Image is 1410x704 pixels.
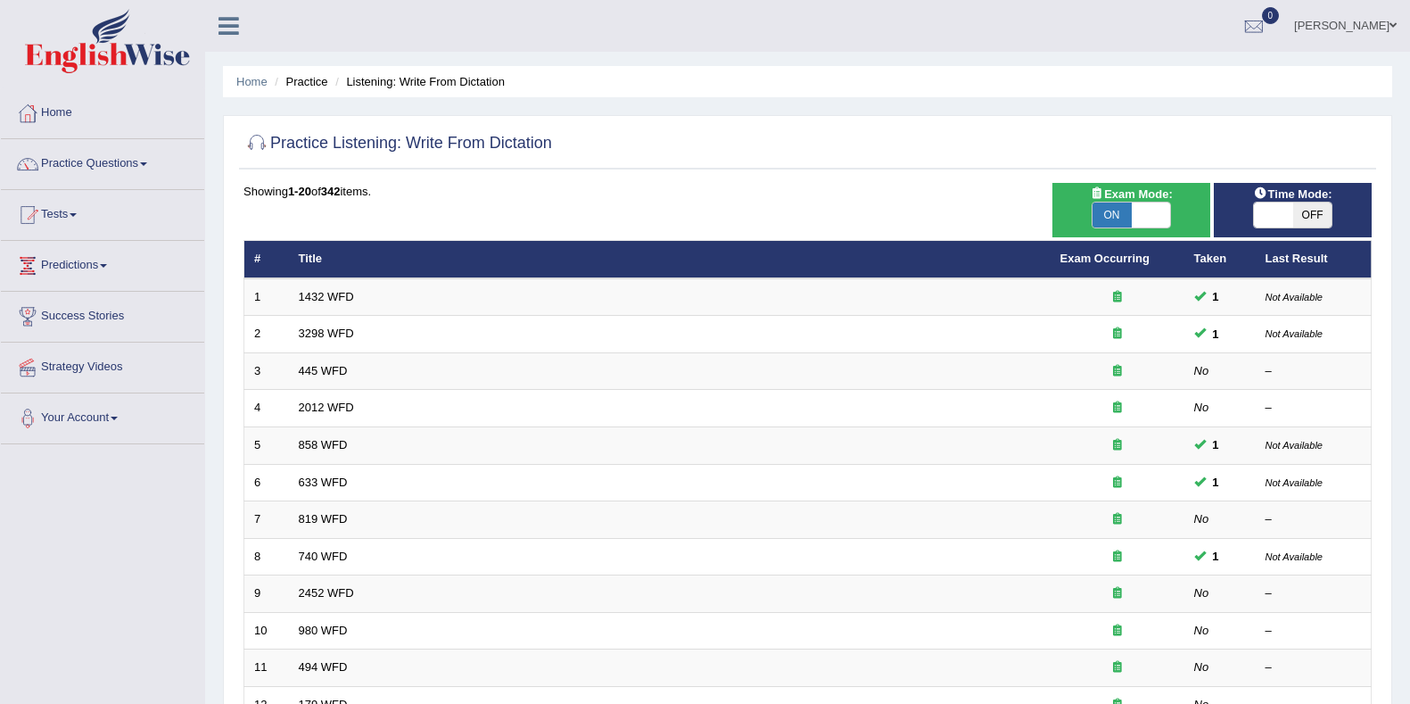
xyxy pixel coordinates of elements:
[1266,585,1362,602] div: –
[1060,400,1175,417] div: Exam occurring question
[244,650,289,687] td: 11
[299,327,354,340] a: 3298 WFD
[244,352,289,390] td: 3
[244,501,289,539] td: 7
[1060,549,1175,566] div: Exam occurring question
[1,393,204,438] a: Your Account
[289,241,1051,278] th: Title
[299,660,348,674] a: 494 WFD
[1194,586,1209,600] em: No
[1060,511,1175,528] div: Exam occurring question
[1194,624,1209,637] em: No
[1,343,204,387] a: Strategy Videos
[331,73,505,90] li: Listening: Write From Dictation
[299,586,354,600] a: 2452 WFD
[1206,287,1226,306] span: You can still take this question
[1,292,204,336] a: Success Stories
[244,538,289,576] td: 8
[1206,325,1226,344] span: You can still take this question
[288,185,311,198] b: 1-20
[299,512,348,526] a: 819 WFD
[1293,203,1332,228] span: OFF
[1093,203,1132,228] span: ON
[1,139,204,184] a: Practice Questions
[1266,292,1323,302] small: Not Available
[1262,7,1280,24] span: 0
[244,390,289,427] td: 4
[1206,547,1226,566] span: You can still take this question
[244,241,289,278] th: #
[244,427,289,465] td: 5
[1266,477,1323,488] small: Not Available
[1,88,204,133] a: Home
[299,550,348,563] a: 740 WFD
[1,190,204,235] a: Tests
[1256,241,1372,278] th: Last Result
[244,464,289,501] td: 6
[1266,659,1362,676] div: –
[1266,328,1323,339] small: Not Available
[243,183,1372,200] div: Showing of items.
[1060,252,1150,265] a: Exam Occurring
[1060,363,1175,380] div: Exam occurring question
[270,73,327,90] li: Practice
[299,624,348,637] a: 980 WFD
[1266,363,1362,380] div: –
[1,241,204,286] a: Predictions
[1060,659,1175,676] div: Exam occurring question
[1194,660,1209,674] em: No
[1266,623,1362,640] div: –
[244,612,289,650] td: 10
[1194,364,1209,377] em: No
[299,438,348,451] a: 858 WFD
[299,401,354,414] a: 2012 WFD
[243,130,552,157] h2: Practice Listening: Write From Dictation
[244,278,289,316] td: 1
[1083,185,1179,203] span: Exam Mode:
[1194,401,1209,414] em: No
[1060,585,1175,602] div: Exam occurring question
[244,576,289,613] td: 9
[1266,551,1323,562] small: Not Available
[1206,435,1226,454] span: You can still take this question
[236,75,268,88] a: Home
[299,290,354,303] a: 1432 WFD
[1266,511,1362,528] div: –
[1184,241,1256,278] th: Taken
[1194,512,1209,526] em: No
[1266,400,1362,417] div: –
[1206,473,1226,492] span: You can still take this question
[1060,437,1175,454] div: Exam occurring question
[1266,440,1323,451] small: Not Available
[1060,326,1175,343] div: Exam occurring question
[1052,183,1210,237] div: Show exams occurring in exams
[244,316,289,353] td: 2
[299,364,348,377] a: 445 WFD
[299,476,348,489] a: 633 WFD
[1060,623,1175,640] div: Exam occurring question
[1060,475,1175,492] div: Exam occurring question
[1247,185,1340,203] span: Time Mode:
[321,185,341,198] b: 342
[1060,289,1175,306] div: Exam occurring question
